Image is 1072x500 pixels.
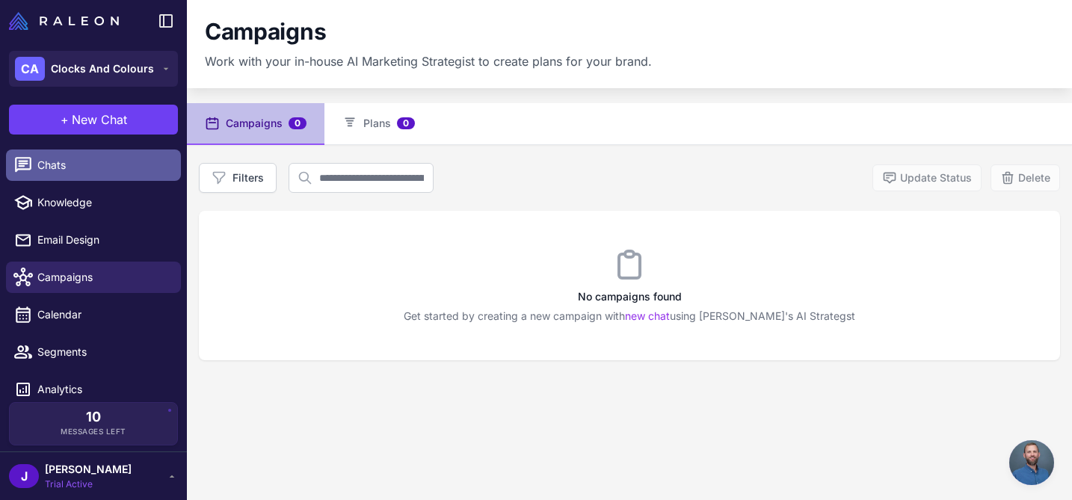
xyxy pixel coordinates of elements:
a: Campaigns [6,262,181,293]
button: Plans0 [324,103,433,145]
div: J [9,464,39,488]
p: Get started by creating a new campaign with using [PERSON_NAME]'s AI Strategst [199,308,1060,324]
span: Calendar [37,306,169,323]
span: Email Design [37,232,169,248]
h1: Campaigns [205,18,326,46]
h3: No campaigns found [199,288,1060,305]
span: [PERSON_NAME] [45,461,132,478]
button: Campaigns0 [187,103,324,145]
button: Update Status [872,164,982,191]
button: +New Chat [9,105,178,135]
img: Raleon Logo [9,12,119,30]
button: Filters [199,163,277,193]
span: Messages Left [61,426,126,437]
div: Open chat [1009,440,1054,485]
span: 0 [289,117,306,129]
span: + [61,111,69,129]
span: Campaigns [37,269,169,286]
span: Trial Active [45,478,132,491]
span: Analytics [37,381,169,398]
span: 10 [86,410,101,424]
span: New Chat [72,111,127,129]
a: Analytics [6,374,181,405]
button: CAClocks And Colours [9,51,178,87]
button: Delete [991,164,1060,191]
p: Work with your in-house AI Marketing Strategist to create plans for your brand. [205,52,652,70]
a: Raleon Logo [9,12,125,30]
span: 0 [397,117,415,129]
a: Segments [6,336,181,368]
a: new chat [625,309,670,322]
a: Calendar [6,299,181,330]
span: Chats [37,157,169,173]
span: Segments [37,344,169,360]
span: Clocks And Colours [51,61,154,77]
a: Knowledge [6,187,181,218]
a: Email Design [6,224,181,256]
div: CA [15,57,45,81]
a: Chats [6,149,181,181]
span: Knowledge [37,194,169,211]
